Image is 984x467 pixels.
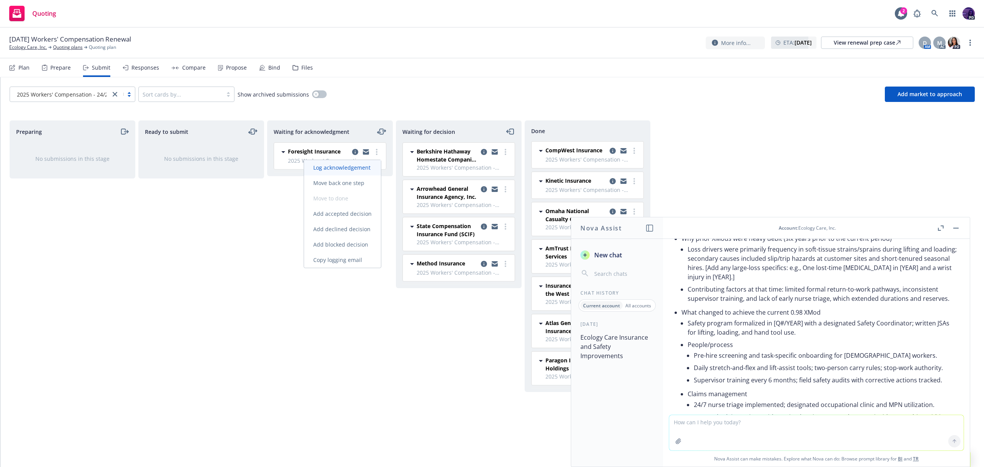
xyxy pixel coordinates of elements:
[619,146,628,155] a: copy logging email
[779,225,836,231] div: : Ecology Care, Inc.
[545,223,639,231] span: 2025 Workers' Compensation - 24/25 Workers Compensation
[580,223,622,233] h1: Nova Assist
[417,201,510,209] span: 2025 Workers' Compensation - 24/25 Workers Compensation
[417,259,465,267] span: Method Insurance
[821,37,913,49] a: View renewal prep case
[694,411,957,432] li: Quarterly claim reviews with carrier; lag-time KPI < 1 day; post-incident coaching within 48 hours.
[9,35,131,44] span: [DATE] Workers' Compensation Renewal
[268,65,280,71] div: Bind
[238,90,309,98] span: Show archived submissions
[577,330,657,363] button: Ecology Care Insurance and Safety Improvements
[6,3,59,24] a: Quoting
[501,185,510,194] a: more
[694,374,957,386] li: Supervisor training every 6 months; field safety audits with corrective actions tracked.
[608,207,617,216] a: copy logging email
[53,44,83,51] a: Quoting plans
[545,356,607,372] span: Paragon Insurance Holdings
[966,38,975,47] a: more
[688,388,957,455] li: Claims management
[937,39,942,47] span: M
[593,268,654,279] input: Search chats
[417,269,510,277] span: 2025 Workers' Compensation - 24/25 Workers Compensation
[545,177,591,185] span: Kinetic Insurance
[545,335,639,343] span: 2025 Workers' Compensation - 24/25 Workers Compensation
[417,222,478,238] span: State Compensation Insurance Fund (SCIF)
[14,90,106,98] span: 2025 Workers' Compensation - 24/25 Worke...
[182,65,206,71] div: Compare
[501,259,510,269] a: more
[779,225,797,231] span: Account
[688,283,957,305] li: Contributing factors at that time: limited formal return-to-work pathways, inconsistent superviso...
[501,222,510,231] a: more
[945,6,960,21] a: Switch app
[17,90,133,98] span: 2025 Workers' Compensation - 24/25 Worke...
[145,128,188,136] span: Ready to submit
[898,90,962,98] span: Add market to approach
[608,146,617,155] a: copy logging email
[962,7,975,20] img: photo
[577,248,657,262] button: New chat
[417,185,478,201] span: Arrowhead General Insurance Agency, Inc.
[619,177,628,186] a: copy logging email
[545,260,639,269] span: 2025 Workers' Compensation - 24/25 Workers Compensation
[304,241,377,248] span: Add blocked decision
[417,163,510,172] span: 2025 Workers' Compensation - 24/25 Workers Compensation
[948,37,960,49] img: photo
[361,147,371,157] a: copy logging email
[304,195,357,202] span: Move to done
[688,243,957,283] li: Loss drivers were primarily frequency in soft-tissue strains/sprains during lifting and loading; ...
[721,39,751,47] span: More info...
[9,44,47,51] a: Ecology Care, Inc.
[927,6,942,21] a: Search
[479,185,489,194] a: copy logging email
[694,362,957,374] li: Daily stretch-and-flex and lift-assist tools; two-person carry rules; stop-work authority.
[923,39,927,47] span: D
[625,302,651,309] p: All accounts
[900,7,907,14] div: 2
[304,256,371,264] span: Copy logging email
[151,155,251,163] div: No submissions in this stage
[32,10,56,17] span: Quoting
[593,250,622,260] span: New chat
[630,177,639,186] a: more
[479,259,489,269] a: copy logging email
[479,222,489,231] a: copy logging email
[288,157,381,165] span: 2025 Workers' Compensation - 24/25 Workers Compensation
[304,179,374,187] span: Move back one step
[545,298,639,306] span: 2025 Workers' Compensation - 24/25 Workers Compensation
[377,127,386,136] a: moveLeftRight
[50,65,71,71] div: Prepare
[706,37,765,49] button: More info...
[666,451,967,467] span: Nova Assist can make mistakes. Explore what Nova can do: Browse prompt library for and
[490,259,499,269] a: copy logging email
[795,39,812,46] strong: [DATE]
[110,90,120,99] a: close
[545,207,607,223] span: Omaha National Casualty Company
[619,207,628,216] a: copy logging email
[898,455,903,462] a: BI
[120,127,129,136] a: moveRight
[417,147,478,163] span: Berkshire Hathaway Homestate Companies (BHHC)
[226,65,247,71] div: Propose
[274,128,349,136] span: Waiting for acknowledgment
[583,302,620,309] p: Current account
[681,232,957,306] li: Why prior XMods were heavy debit (six years prior to the current period)
[688,317,957,339] li: Safety program formalized in [Q#/YEAR] with a designated Safety Coordinator; written JSAs for lif...
[688,339,957,388] li: People/process
[545,372,639,380] span: 2025 Workers' Compensation - 24/25 Workers Compensation
[630,207,639,216] a: more
[630,146,639,155] a: more
[18,65,30,71] div: Plan
[545,319,607,335] span: Atlas General Insurance Services (RPS)
[490,185,499,194] a: copy logging email
[16,128,42,136] span: Preparing
[304,210,381,217] span: Add accepted decision
[909,6,925,21] a: Report a Bug
[22,155,123,163] div: No submissions in this stage
[694,399,957,411] li: 24/7 nurse triage implemented; designated occupational clinic and MPN utilization.
[288,147,341,155] span: Foresight Insurance
[571,290,663,296] div: Chat History
[131,65,159,71] div: Responses
[402,128,455,136] span: Waiting for decision
[501,147,510,157] a: more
